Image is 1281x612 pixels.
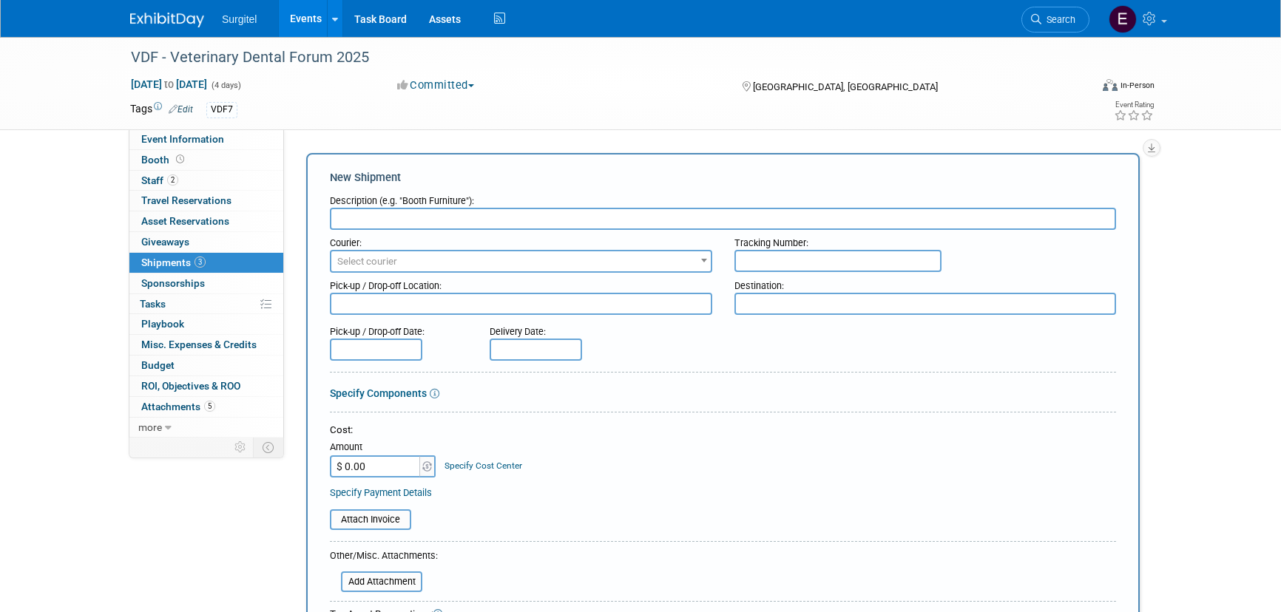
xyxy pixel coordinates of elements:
[141,215,229,227] span: Asset Reservations
[141,174,178,186] span: Staff
[1114,101,1154,109] div: Event Rating
[490,319,669,339] div: Delivery Date:
[734,230,1117,250] div: Tracking Number:
[228,438,254,457] td: Personalize Event Tab Strip
[130,13,204,27] img: ExhibitDay
[337,256,397,267] span: Select courier
[330,230,712,250] div: Courier:
[445,460,522,471] a: Specify Cost Center
[129,129,283,149] a: Event Information
[330,188,1116,208] div: Description (e.g. "Booth Furniture"):
[129,397,283,417] a: Attachments5
[129,253,283,273] a: Shipments3
[141,133,224,145] span: Event Information
[140,298,166,310] span: Tasks
[129,191,283,211] a: Travel Reservations
[169,104,193,115] a: Edit
[1002,77,1155,99] div: Event Format
[129,294,283,314] a: Tasks
[330,319,467,339] div: Pick-up / Drop-off Date:
[210,81,241,90] span: (4 days)
[330,549,438,566] div: Other/Misc. Attachments:
[330,487,432,498] a: Specify Payment Details
[141,154,187,166] span: Booth
[129,171,283,191] a: Staff2
[392,78,480,93] button: Committed
[130,78,208,91] span: [DATE] [DATE]
[753,81,938,92] span: [GEOGRAPHIC_DATA], [GEOGRAPHIC_DATA]
[141,236,189,248] span: Giveaways
[195,256,206,268] span: 3
[129,356,283,375] a: Budget
[204,401,215,412] span: 5
[1021,7,1089,33] a: Search
[129,418,283,438] a: more
[129,314,283,334] a: Playbook
[1041,14,1075,25] span: Search
[222,13,257,25] span: Surgitel
[141,401,215,412] span: Attachments
[206,102,237,118] div: VDF7
[330,387,427,399] a: Specify Components
[129,376,283,396] a: ROI, Objectives & ROO
[1103,79,1118,91] img: Format-Inperson.png
[141,194,231,206] span: Travel Reservations
[141,318,184,330] span: Playbook
[141,256,206,268] span: Shipments
[167,174,178,186] span: 2
[162,78,176,90] span: to
[173,154,187,165] span: Booth not reserved yet
[254,438,284,457] td: Toggle Event Tabs
[330,170,1116,186] div: New Shipment
[734,273,1117,293] div: Destination:
[126,44,1067,71] div: VDF - Veterinary Dental Forum 2025
[141,380,240,392] span: ROI, Objectives & ROO
[130,101,193,118] td: Tags
[129,273,283,293] a: Sponsorships
[129,232,283,252] a: Giveaways
[141,277,205,289] span: Sponsorships
[129,211,283,231] a: Asset Reservations
[1109,5,1137,33] img: Event Coordinator
[330,273,712,293] div: Pick-up / Drop-off Location:
[129,150,283,170] a: Booth
[138,421,162,433] span: more
[141,359,175,371] span: Budget
[330,441,437,455] div: Amount
[141,339,257,350] span: Misc. Expenses & Credits
[330,424,1116,438] div: Cost:
[129,335,283,355] a: Misc. Expenses & Credits
[1120,80,1155,91] div: In-Person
